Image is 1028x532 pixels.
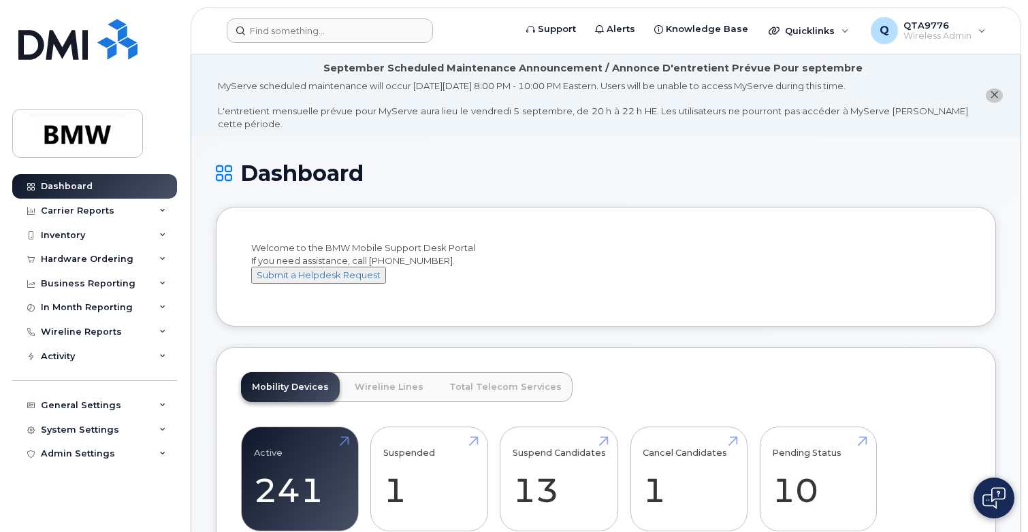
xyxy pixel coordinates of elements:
[251,269,386,280] a: Submit a Helpdesk Request
[254,434,346,524] a: Active 241
[772,434,864,524] a: Pending Status 10
[241,372,340,402] a: Mobility Devices
[383,434,475,524] a: Suspended 1
[251,267,386,284] button: Submit a Helpdesk Request
[982,487,1006,509] img: Open chat
[344,372,434,402] a: Wireline Lines
[513,434,606,524] a: Suspend Candidates 13
[218,80,968,130] div: MyServe scheduled maintenance will occur [DATE][DATE] 8:00 PM - 10:00 PM Eastern. Users will be u...
[643,434,735,524] a: Cancel Candidates 1
[216,161,996,185] h1: Dashboard
[251,242,961,296] div: Welcome to the BMW Mobile Support Desk Portal If you need assistance, call [PHONE_NUMBER].
[438,372,573,402] a: Total Telecom Services
[986,88,1003,103] button: close notification
[323,61,863,76] div: September Scheduled Maintenance Announcement / Annonce D'entretient Prévue Pour septembre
